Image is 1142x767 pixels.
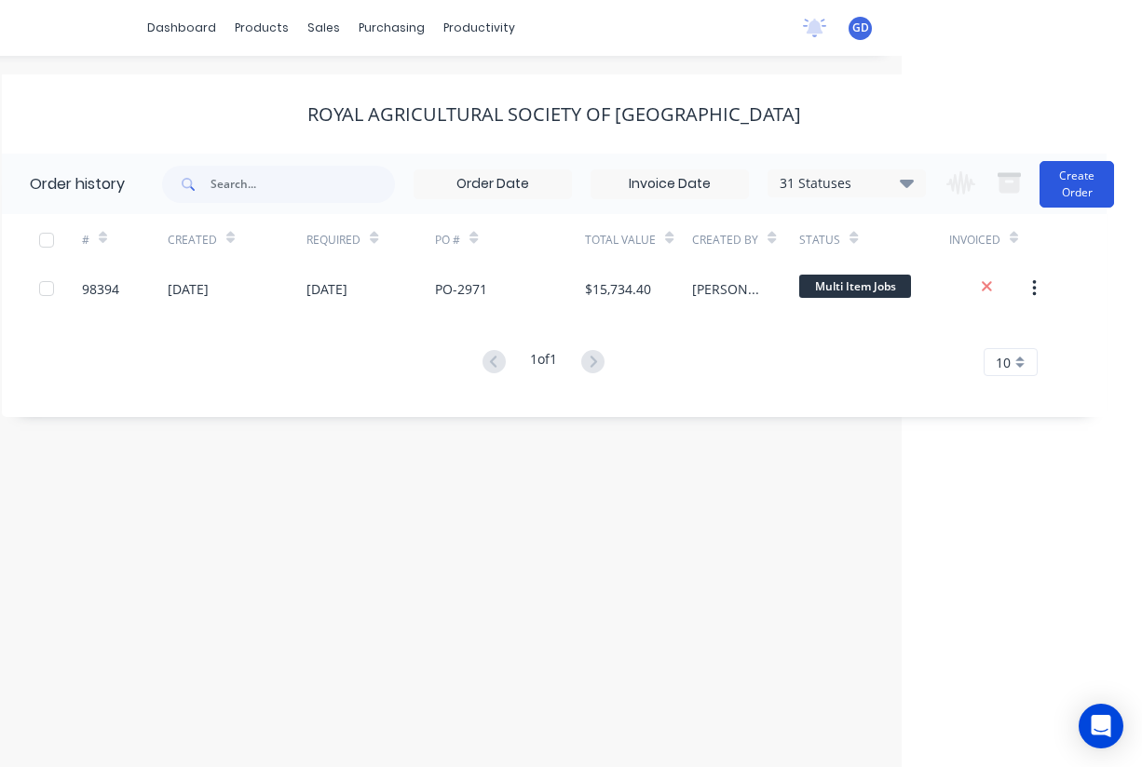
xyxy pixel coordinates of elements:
div: [PERSON_NAME] [692,279,762,299]
div: Created By [692,232,758,249]
div: purchasing [349,14,434,42]
div: [DATE] [168,279,209,299]
div: Total Value [585,232,656,249]
div: Invoiced [949,214,1035,265]
div: Required [306,214,435,265]
div: products [225,14,298,42]
div: sales [298,14,349,42]
input: Search... [211,166,395,203]
div: Total Value [585,214,692,265]
div: # [82,214,168,265]
div: 31 Statuses [768,173,925,194]
div: productivity [434,14,524,42]
div: Status [799,214,949,265]
button: Create Order [1040,161,1114,208]
span: 10 [996,353,1011,372]
div: Created By [692,214,799,265]
div: # [82,232,89,249]
div: Created [168,214,306,265]
div: 1 of 1 [530,349,557,376]
div: Status [799,232,840,249]
div: Open Intercom Messenger [1079,704,1123,748]
input: Invoice Date [591,170,748,198]
input: Order Date [415,170,571,198]
div: Invoiced [949,232,1000,249]
div: Required [306,232,360,249]
div: 98394 [82,279,119,299]
span: GD [852,20,869,36]
div: Order history [30,173,125,195]
div: PO # [435,214,585,265]
div: $15,734.40 [585,279,651,299]
span: Multi Item Jobs [799,275,911,298]
div: Royal Agricultural Society of [GEOGRAPHIC_DATA] [307,103,801,126]
div: Created [168,232,217,249]
div: PO # [435,232,460,249]
div: PO-2971 [435,279,487,299]
div: [DATE] [306,279,347,299]
a: dashboard [138,14,225,42]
